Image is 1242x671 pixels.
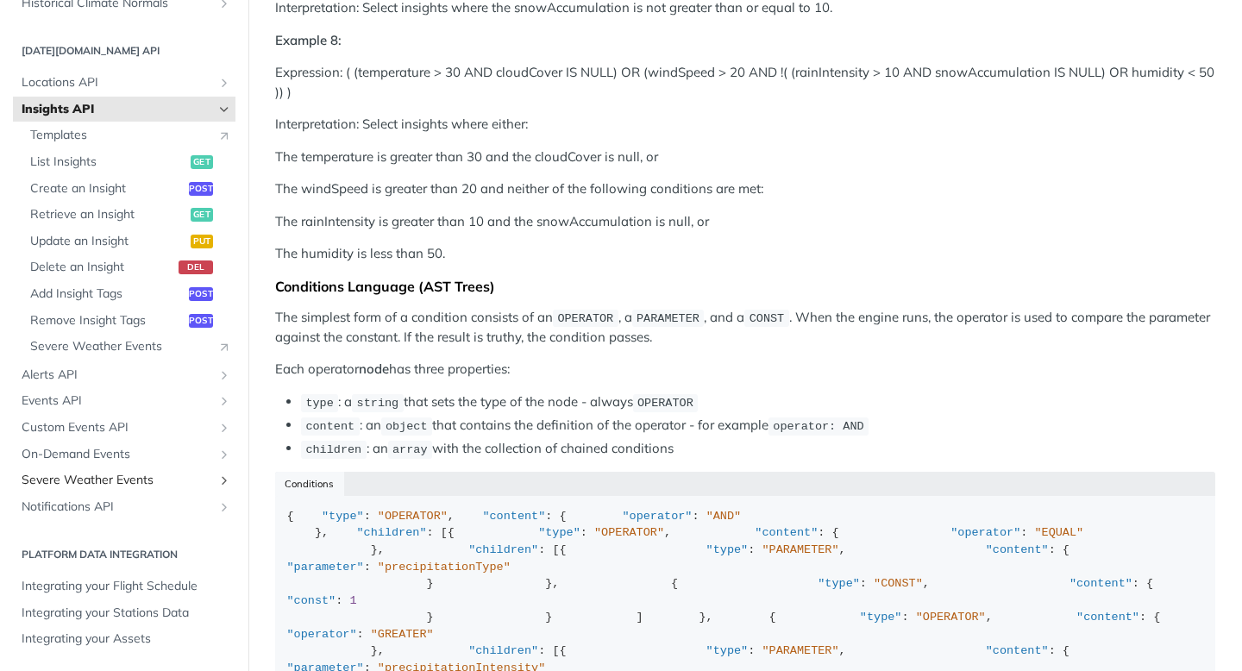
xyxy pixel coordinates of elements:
[22,101,213,118] span: Insights API
[538,526,580,539] span: "type"
[30,312,185,329] span: Remove Insight Tags
[755,526,818,539] span: "content"
[191,235,213,248] span: put
[468,543,538,556] span: "children"
[30,206,186,223] span: Retrieve an Insight
[818,577,860,590] span: "type"
[301,416,1215,436] li: : an that contains the definition of the operator - for example
[275,360,1215,379] p: Each operator has three properties:
[378,561,511,574] span: "precipitationType"
[557,312,613,325] span: OPERATOR
[30,285,185,303] span: Add Insight Tags
[189,314,213,328] span: post
[773,420,863,433] span: operator: AND
[986,644,1049,657] span: "content"
[22,202,235,228] a: Retrieve an Insightget
[275,308,1215,348] p: The simplest form of a condition consists of an , a , and a . When the engine runs, the operator ...
[275,115,1215,135] p: Interpretation: Select insights where either:
[22,578,231,595] span: Integrating your Flight Schedule
[1076,611,1139,624] span: "content"
[950,526,1020,539] span: "operator"
[217,473,231,487] button: Show subpages for Severe Weather Events
[13,547,235,562] h2: Platform DATA integration
[305,443,361,456] span: children
[22,176,235,202] a: Create an Insightpost
[22,499,213,516] span: Notifications API
[594,526,664,539] span: "OPERATOR"
[30,259,174,276] span: Delete an Insight
[275,212,1215,232] p: The rainIntensity is greater than 10 and the snowAccumulation is null, or
[30,233,186,250] span: Update an Insight
[275,179,1215,199] p: The windSpeed is greater than 20 and neither of the following conditions are met:
[305,397,333,410] span: type
[22,74,213,91] span: Locations API
[275,63,1215,102] p: Expression: ( (temperature > 30 AND cloudCover IS NULL) OR (windSpeed > 20 AND !( (rainIntensity ...
[22,149,235,175] a: List Insightsget
[13,362,235,388] a: Alerts APIShow subpages for Alerts API
[13,494,235,520] a: Notifications APIShow subpages for Notifications API
[13,467,235,493] a: Severe Weather EventsShow subpages for Severe Weather Events
[378,510,448,523] span: "OPERATOR"
[13,43,235,59] h2: [DATE][DOMAIN_NAME] API
[22,281,235,307] a: Add Insight Tagspost
[22,334,235,360] a: Severe Weather EventsLink
[217,448,231,461] button: Show subpages for On-Demand Events
[275,32,342,48] strong: Example 8:
[22,472,213,489] span: Severe Weather Events
[217,368,231,382] button: Show subpages for Alerts API
[217,500,231,514] button: Show subpages for Notifications API
[13,97,235,122] a: Insights APIHide subpages for Insights API
[860,611,902,624] span: "type"
[30,338,209,355] span: Severe Weather Events
[22,605,231,622] span: Integrating your Stations Data
[762,543,838,556] span: "PARAMETER"
[287,561,364,574] span: "parameter"
[217,421,231,435] button: Show subpages for Custom Events API
[322,510,364,523] span: "type"
[22,308,235,334] a: Remove Insight Tagspost
[305,420,354,433] span: content
[22,419,213,436] span: Custom Events API
[22,446,213,463] span: On-Demand Events
[22,122,235,148] a: TemplatesLink
[22,254,235,280] a: Delete an Insightdel
[13,388,235,414] a: Events APIShow subpages for Events API
[359,361,389,377] strong: node
[637,397,693,410] span: OPERATOR
[22,229,235,254] a: Update an Insightput
[189,182,213,196] span: post
[916,611,986,624] span: "OPERATOR"
[482,510,545,523] span: "content"
[762,644,838,657] span: "PARAMETER"
[371,628,434,641] span: "GREATER"
[13,442,235,467] a: On-Demand EventsShow subpages for On-Demand Events
[13,574,235,599] a: Integrating your Flight Schedule
[13,600,235,626] a: Integrating your Stations Data
[22,630,231,648] span: Integrating your Assets
[217,76,231,90] button: Show subpages for Locations API
[30,180,185,198] span: Create an Insight
[189,287,213,301] span: post
[874,577,923,590] span: "CONST"
[13,626,235,652] a: Integrating your Assets
[191,208,213,222] span: get
[1069,577,1132,590] span: "content"
[275,147,1215,167] p: The temperature is greater than 30 and the cloudCover is null, or
[275,278,1215,295] div: Conditions Language (AST Trees)
[357,397,399,410] span: string
[13,415,235,441] a: Custom Events APIShow subpages for Custom Events API
[622,510,692,523] span: "operator"
[357,526,427,539] span: "children"
[217,103,231,116] button: Hide subpages for Insights API
[22,367,213,384] span: Alerts API
[217,394,231,408] button: Show subpages for Events API
[750,312,785,325] span: CONST
[349,594,356,607] span: 1
[217,340,231,354] i: Link
[179,260,213,274] span: del
[706,510,742,523] span: "AND"
[13,70,235,96] a: Locations APIShow subpages for Locations API
[986,543,1049,556] span: "content"
[30,127,209,144] span: Templates
[301,392,1215,412] li: : a that sets the type of the node - always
